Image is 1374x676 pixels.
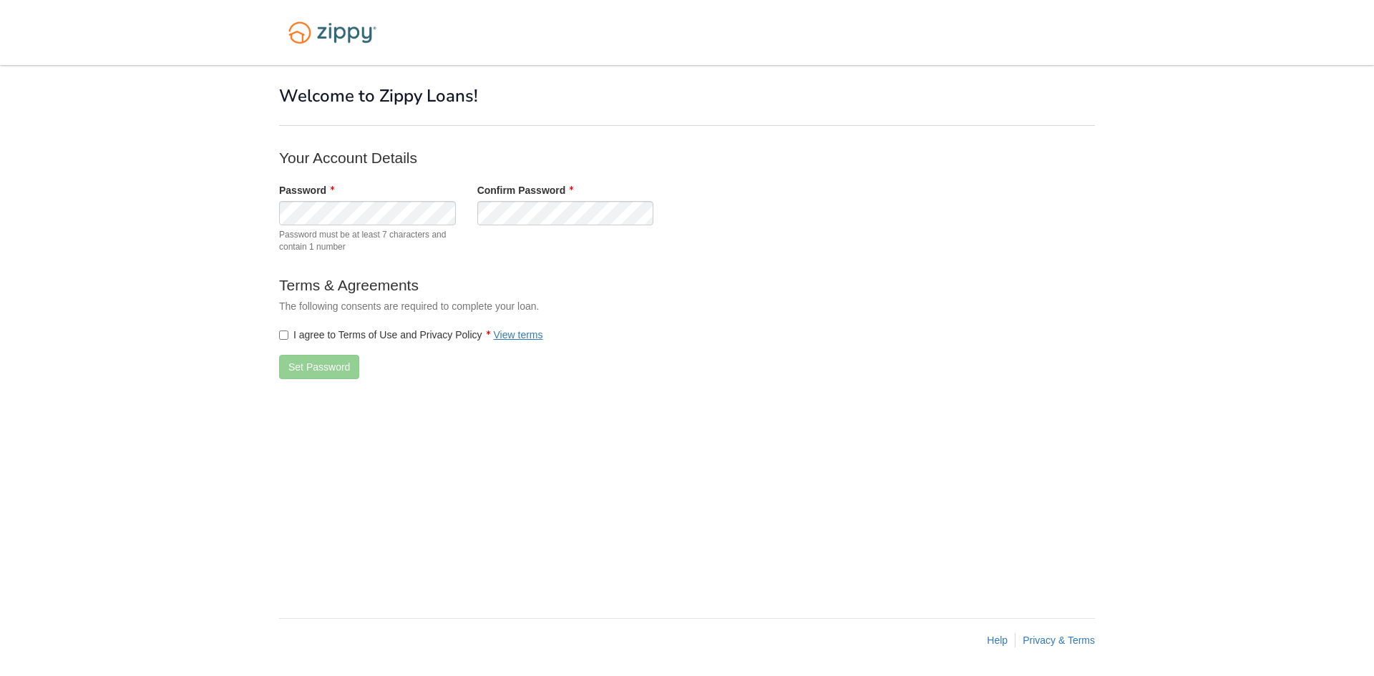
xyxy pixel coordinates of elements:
label: Password [279,183,334,197]
label: Confirm Password [477,183,574,197]
img: Logo [279,14,386,51]
p: The following consents are required to complete your loan. [279,299,852,313]
a: View terms [494,329,543,341]
p: Terms & Agreements [279,275,852,295]
p: Your Account Details [279,147,852,168]
button: Set Password [279,355,359,379]
span: Password must be at least 7 characters and contain 1 number [279,229,456,253]
label: I agree to Terms of Use and Privacy Policy [279,328,543,342]
input: Verify Password [477,201,654,225]
a: Help [987,635,1008,646]
a: Privacy & Terms [1023,635,1095,646]
input: I agree to Terms of Use and Privacy PolicyView terms [279,330,288,340]
h1: Welcome to Zippy Loans! [279,87,1095,105]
